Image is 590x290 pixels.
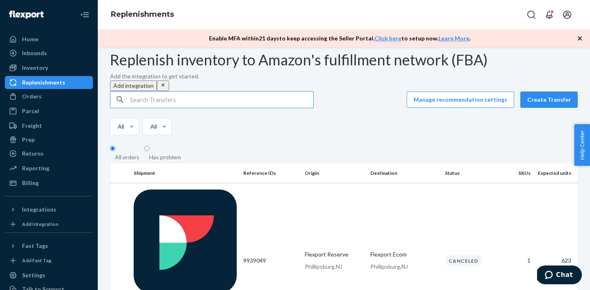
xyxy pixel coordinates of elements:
[22,179,39,187] div: Billing
[537,265,582,286] iframe: Opens a widget where you can chat to one of our agents
[574,124,590,166] button: Help Center
[5,162,93,175] a: Reporting
[374,35,401,42] a: Click here
[367,163,442,183] th: Destination
[5,219,93,229] a: Add Integration
[5,133,93,146] a: Prep
[5,119,93,132] a: Freight
[5,147,93,160] a: Returns
[22,271,45,279] div: Settings
[442,163,503,183] th: Status
[407,91,514,108] button: Manage recommendation settings
[22,136,35,144] div: Prep
[438,35,469,42] a: Learn More
[115,153,139,161] div: All orders
[5,90,93,103] a: Orders
[104,3,181,27] ol: breadcrumbs
[5,176,93,190] a: Billing
[22,107,39,115] div: Parcel
[523,7,539,23] button: Open Search Box
[209,34,471,42] p: Enable MFA within 21 days to keep accessing the Seller Portal. to setup now. .
[302,163,367,183] th: Origin
[305,263,364,271] p: Phillipsburg , NJ
[130,91,313,108] input: Search Transfers
[305,250,364,259] p: Flexport Reserve
[370,250,438,259] p: Flexport Ecom
[157,80,169,91] button: close
[370,263,438,271] p: Phillipsburg , NJ
[559,7,575,23] button: Open account menu
[9,11,44,19] img: Flexport logo
[5,61,93,74] a: Inventory
[534,163,578,183] th: Expected units
[503,163,534,183] th: SKUs
[5,47,93,60] a: Inbounds
[5,33,93,46] a: Home
[22,92,42,100] div: Orders
[77,7,93,23] button: Close Navigation
[111,10,174,19] a: Replenishments
[5,203,93,216] button: Integrations
[110,146,115,151] input: All orders
[5,256,93,265] a: Add Fast Tag
[22,205,56,214] div: Integrations
[118,123,128,131] div: All statuses
[5,105,93,118] a: Parcel
[22,149,44,158] div: Returns
[117,123,118,131] input: All statuses
[110,80,157,91] button: Add integration
[22,78,65,87] div: Replenishments
[5,76,93,89] a: Replenishments
[22,122,42,130] div: Freight
[520,91,578,108] button: Create Transfer
[149,153,181,161] div: Has problem
[541,7,557,23] button: Open notifications
[22,257,51,264] div: Add Fast Tag
[22,64,48,72] div: Inventory
[22,221,58,228] div: Add Integration
[5,239,93,252] button: Fast Tags
[130,163,240,183] th: Shipment
[110,52,578,68] h1: Replenish inventory to Amazon's fulfillment network (FBA)
[144,146,150,151] input: Has problem
[5,269,93,282] a: Settings
[240,163,302,183] th: Reference IDs
[22,164,49,172] div: Reporting
[445,255,482,266] div: Canceled
[110,72,578,80] p: Add the integration to get started.
[150,123,161,131] div: All Destinations
[22,242,48,250] div: Fast Tags
[22,49,47,57] div: Inbounds
[22,35,38,43] div: Home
